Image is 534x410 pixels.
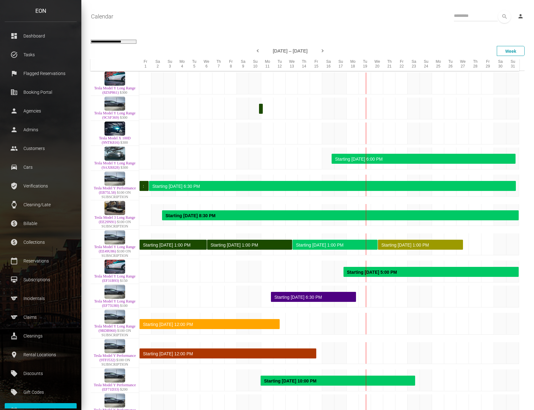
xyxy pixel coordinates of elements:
[9,219,72,228] p: Billable
[176,59,188,71] div: Mo 4
[9,275,72,284] p: Subscriptions
[9,31,72,41] p: Dashboard
[261,59,273,71] div: Mo 11
[91,338,139,368] td: Tesla Model Y Performance (9TFJ532) $100 ON SUBSCRIPTION 7SAYGDEEXTF338489
[408,59,420,71] div: Sa 23
[286,59,298,71] div: We 13
[91,96,139,121] td: Tesla Model Y Long Range (9CSF369) $300 7SAYGAEE9NF486103
[94,245,135,253] a: Tesla Model Y Long Range (EE49U86)
[9,144,72,153] p: Customers
[292,240,378,250] div: Rented for 7 days by Timothy Reddick . Current status is rental .
[120,165,128,170] span: $300
[104,72,125,86] img: Tesla Model Y Long Range (8ZSP861)
[91,309,139,338] td: Tesla Model Y Long Range (9RDB960) $100 ON SUBSCRIPTION 7SAYGDEDXSF252234
[91,230,139,259] td: Tesla Model Y Long Range (EE49U86) $100 ON SUBSCRIPTION 7SAYGDED4TF389283
[140,181,149,191] div: Rented for 30 days by Ryan Andrade . Current status is completed .
[343,267,519,277] div: Rented for 29 days, 8 hours by John Michael Mullan . Current status is rental .
[296,240,373,250] div: Starting [DATE] 1:00 PM
[162,210,519,220] div: Rented for 30 days by Saif Ur Rahman . Current status is rental .
[9,87,72,97] p: Booking Portal
[120,278,128,283] span: $150
[5,253,77,269] a: calendar_today Reservations
[5,216,77,231] a: paid Billable
[274,292,351,302] div: Starting [DATE] 6:30 PM
[237,59,249,71] div: Sa 9
[120,303,128,308] span: $100
[9,331,72,341] p: Cleanings
[91,284,139,309] td: Tesla Model Y Long Range (EF75U80) $100 7SAYGDED9TF424495
[9,125,72,134] p: Admins
[99,136,131,145] a: Tesla Model X 100D (9NTK816)
[101,220,131,228] span: $100 ON SUBSCRIPTION
[143,240,202,250] div: Starting [DATE] 1:00 PM
[104,147,125,161] img: Tesla Model Y Long Range (9AXR828)
[94,324,135,333] a: Tesla Model Y Long Range (9RDB960)
[104,368,125,382] img: Tesla Model Y Performance (EF71D33)
[139,59,151,71] div: Fr 1
[5,366,77,381] a: local_offer Discounts
[73,46,507,56] div: [DATE] – [DATE]
[5,159,77,175] a: drive_eta Cars
[9,181,72,191] p: Verifications
[264,378,317,383] strong: Starting [DATE] 10:00 PM
[432,59,444,71] div: Mo 25
[381,240,458,250] div: Starting [DATE] 1:00 PM
[5,291,77,306] a: sports Incidentals
[9,106,72,116] p: Agencies
[9,387,72,397] p: Gift Codes
[9,162,72,172] p: Cars
[310,59,322,71] div: Fr 15
[395,59,408,71] div: Fr 22
[498,10,511,23] button: search
[5,234,77,250] a: paid Collections
[151,59,164,71] div: Sa 2
[225,59,237,71] div: Fr 8
[5,328,77,344] a: cleaning_services Cleanings
[143,319,275,329] div: Starting [DATE] 12:00 PM
[9,50,72,59] p: Tasks
[298,59,310,71] div: Th 14
[347,270,397,275] strong: Starting [DATE] 5:00 PM
[211,240,287,250] div: Starting [DATE] 1:00 PM
[9,312,72,322] p: Claims
[91,171,139,200] td: Tesla Model Y Performance (EB75L58) $100 ON SUBSCRIPTION 7SAYGDEE4TF359077
[104,393,125,407] img: Tesla Model Y Performance (EF81C75)
[259,104,263,114] div: Rented for 3 hours by Eugene Nevgen . Current status is completed .
[94,161,135,170] a: Tesla Model Y Long Range (9AXR828)
[104,230,125,244] img: Tesla Model Y Long Range (EE49U86)
[91,368,139,393] td: Tesla Model Y Performance (EF71D33) $200 7SAYGDEE7TF413505
[5,66,77,81] a: flag Flagged Reservations
[94,383,136,392] a: Tesla Model Y Performance (EF71D33)
[91,146,139,171] td: Tesla Model Y Long Range (9AXR828) $300 7SAYGAEE6NF402920
[456,59,469,71] div: We 27
[9,237,72,247] p: Collections
[101,249,131,258] span: $100 ON SUBSCRIPTION
[188,59,200,71] div: Tu 5
[513,10,529,23] a: person
[149,181,516,191] div: Rented for 30 days by Ryan Andrade . Current status is rental .
[104,339,125,353] img: Tesla Model Y Performance (9TFJ532)
[5,141,77,156] a: people Customers
[104,122,125,136] img: Tesla Model X 100D (9NTK816)
[120,140,128,145] span: $300
[334,59,347,71] div: Su 17
[335,154,511,164] div: Starting [DATE] 6:00 PM
[5,384,77,400] a: local_offer Gift Codes
[5,84,77,100] a: corporate_fare Booking Portal
[94,111,135,120] a: Tesla Model Y Long Range (9CSF369)
[5,309,77,325] a: sports Claims
[261,376,415,386] div: Rented for 12 days, 16 hours by Eugene Nevgen . Current status is rental .
[94,274,135,283] a: Tesla Model Y Long Range (EF31B93)
[332,154,516,164] div: Rented for 15 days by Ekaterina Gurskaya . Current status is rental .
[104,97,125,111] img: Tesla Model Y Long Range (9CSF369)
[104,285,125,299] img: Tesla Model Y Long Range (EF75U80)
[254,47,260,56] div: Previous
[101,358,130,367] span: $100 ON SUBSCRIPTION
[91,121,139,146] td: Tesla Model X 100D (9NTK816) $300 5YJXCBE2XJF136070
[200,59,212,71] div: We 6
[497,46,525,56] div: Week
[5,103,77,119] a: person Agencies
[271,292,356,302] div: Rented for 7 days by Li Huang . Current status is cleaning .
[91,9,113,24] a: Calendar
[143,349,311,359] div: Starting [DATE] 12:00 PM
